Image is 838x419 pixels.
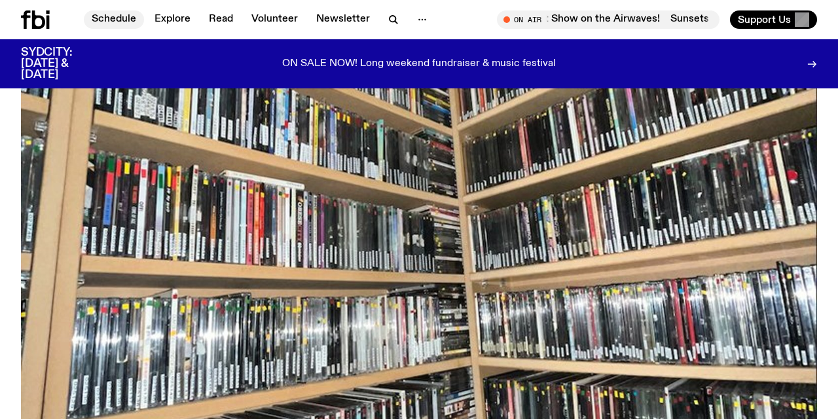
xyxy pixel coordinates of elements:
span: Support Us [738,14,791,26]
h3: SYDCITY: [DATE] & [DATE] [21,47,105,81]
button: Support Us [730,10,817,29]
p: ON SALE NOW! Long weekend fundraiser & music festival [282,58,556,70]
a: Explore [147,10,198,29]
a: Volunteer [244,10,306,29]
a: Read [201,10,241,29]
button: On AirSunsets with Nazty Gurl Last Show on the Airwaves!Sunsets with Nazty Gurl Last Show on the ... [497,10,720,29]
a: Schedule [84,10,144,29]
a: Newsletter [308,10,378,29]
